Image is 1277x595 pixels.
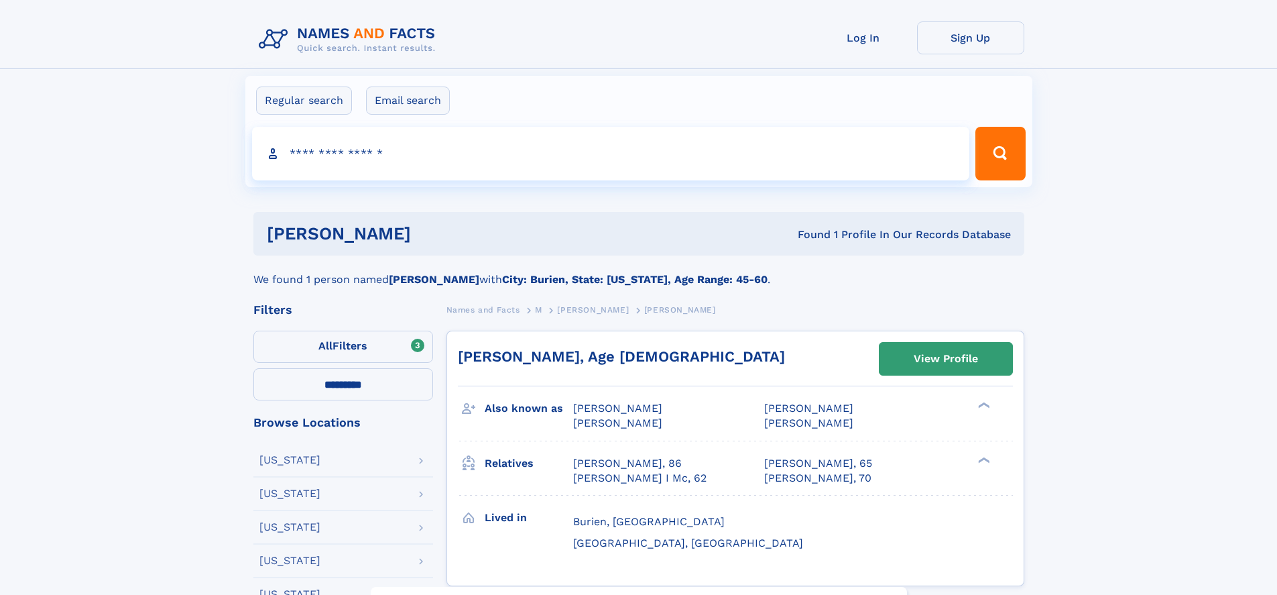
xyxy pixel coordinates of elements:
[267,225,605,242] h1: [PERSON_NAME]
[573,537,803,549] span: [GEOGRAPHIC_DATA], [GEOGRAPHIC_DATA]
[318,339,332,352] span: All
[259,488,320,499] div: [US_STATE]
[446,301,520,318] a: Names and Facts
[573,471,707,486] a: [PERSON_NAME] I Mc, 62
[764,471,871,486] a: [PERSON_NAME], 70
[644,305,716,315] span: [PERSON_NAME]
[389,273,479,286] b: [PERSON_NAME]
[253,21,446,58] img: Logo Names and Facts
[975,401,991,410] div: ❯
[485,452,573,475] h3: Relatives
[535,301,542,318] a: M
[764,456,872,471] a: [PERSON_NAME], 65
[810,21,917,54] a: Log In
[253,304,433,316] div: Filters
[535,305,542,315] span: M
[764,417,853,429] span: [PERSON_NAME]
[252,127,970,180] input: search input
[557,305,629,315] span: [PERSON_NAME]
[573,515,725,528] span: Burien, [GEOGRAPHIC_DATA]
[604,227,1011,242] div: Found 1 Profile In Our Records Database
[917,21,1024,54] a: Sign Up
[764,402,853,415] span: [PERSON_NAME]
[914,343,978,374] div: View Profile
[253,256,1024,288] div: We found 1 person named with .
[253,417,433,429] div: Browse Locations
[573,417,662,429] span: [PERSON_NAME]
[975,455,991,464] div: ❯
[485,506,573,529] h3: Lived in
[458,348,785,365] a: [PERSON_NAME], Age [DEMOGRAPHIC_DATA]
[259,455,320,466] div: [US_STATE]
[879,343,1012,375] a: View Profile
[573,456,682,471] a: [PERSON_NAME], 86
[557,301,629,318] a: [PERSON_NAME]
[259,522,320,533] div: [US_STATE]
[366,87,450,115] label: Email search
[259,555,320,566] div: [US_STATE]
[256,87,352,115] label: Regular search
[975,127,1025,180] button: Search Button
[502,273,768,286] b: City: Burien, State: [US_STATE], Age Range: 45-60
[573,402,662,415] span: [PERSON_NAME]
[485,397,573,420] h3: Also known as
[253,331,433,363] label: Filters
